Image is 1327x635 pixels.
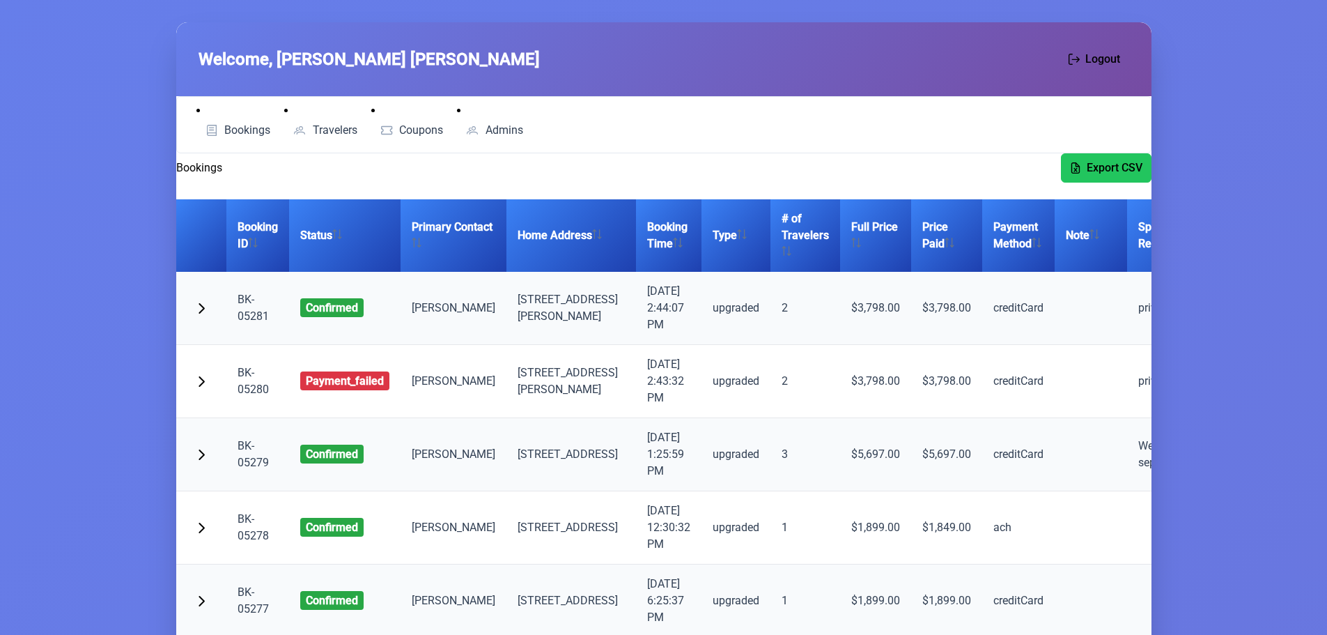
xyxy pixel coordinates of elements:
td: privet room [1127,345,1233,418]
th: Booking ID [226,199,289,272]
td: [STREET_ADDRESS] [506,491,636,565]
a: Coupons [371,119,452,141]
button: Logout [1060,45,1129,74]
span: Travelers [313,125,357,136]
span: payment_failed [300,372,389,390]
a: BK-05279 [238,439,269,469]
td: [DATE] 2:43:32 PM [636,345,701,418]
td: creditCard [982,272,1055,345]
td: [PERSON_NAME] [401,272,506,345]
span: Export CSV [1087,160,1142,176]
td: $3,798.00 [840,345,911,418]
td: [STREET_ADDRESS] [PERSON_NAME] [506,272,636,345]
td: $5,697.00 [840,418,911,491]
th: Home Address [506,199,636,272]
td: $5,697.00 [911,418,982,491]
li: Admins [457,102,531,141]
a: Admins [457,119,531,141]
td: $3,798.00 [911,272,982,345]
td: [PERSON_NAME] [401,418,506,491]
span: Welcome, [PERSON_NAME] [PERSON_NAME] [199,47,540,72]
a: BK-05281 [238,293,269,323]
td: ach [982,491,1055,565]
th: Booking Time [636,199,701,272]
td: [DATE] 12:30:32 PM [636,491,701,565]
span: confirmed [300,445,364,464]
th: Type [701,199,770,272]
th: Note [1055,199,1127,272]
a: Bookings [196,119,279,141]
th: Special Requests [1127,199,1233,272]
td: [PERSON_NAME] [401,491,506,565]
td: upgraded [701,272,770,345]
li: Coupons [371,102,452,141]
td: We need separate rooms [1127,418,1233,491]
a: Travelers [284,119,366,141]
li: Bookings [196,102,279,141]
td: [PERSON_NAME] [401,345,506,418]
a: BK-05280 [238,366,269,396]
td: [DATE] 2:44:07 PM [636,272,701,345]
td: 2 [770,272,840,345]
td: 1 [770,491,840,565]
span: confirmed [300,591,364,610]
span: Coupons [399,125,443,136]
td: upgraded [701,345,770,418]
td: 3 [770,418,840,491]
td: $1,849.00 [911,491,982,565]
th: Full Price [840,199,911,272]
span: Bookings [224,125,270,136]
td: [STREET_ADDRESS] [506,418,636,491]
td: $1,899.00 [840,491,911,565]
th: Price Paid [911,199,982,272]
td: [STREET_ADDRESS] [PERSON_NAME] [506,345,636,418]
a: BK-05277 [238,586,269,615]
a: BK-05278 [238,512,269,542]
th: Payment Method [982,199,1055,272]
td: privet room [1127,272,1233,345]
td: $3,798.00 [840,272,911,345]
td: 2 [770,345,840,418]
td: upgraded [701,418,770,491]
span: Admins [486,125,523,136]
th: Status [289,199,401,272]
th: # of Travelers [770,199,840,272]
th: Primary Contact [401,199,506,272]
td: creditCard [982,418,1055,491]
td: [DATE] 1:25:59 PM [636,418,701,491]
li: Travelers [284,102,366,141]
span: confirmed [300,298,364,317]
td: upgraded [701,491,770,565]
td: creditCard [982,345,1055,418]
span: confirmed [300,518,364,537]
h2: Bookings [176,160,222,176]
span: Logout [1085,51,1120,68]
button: Export CSV [1061,153,1151,183]
td: $3,798.00 [911,345,982,418]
